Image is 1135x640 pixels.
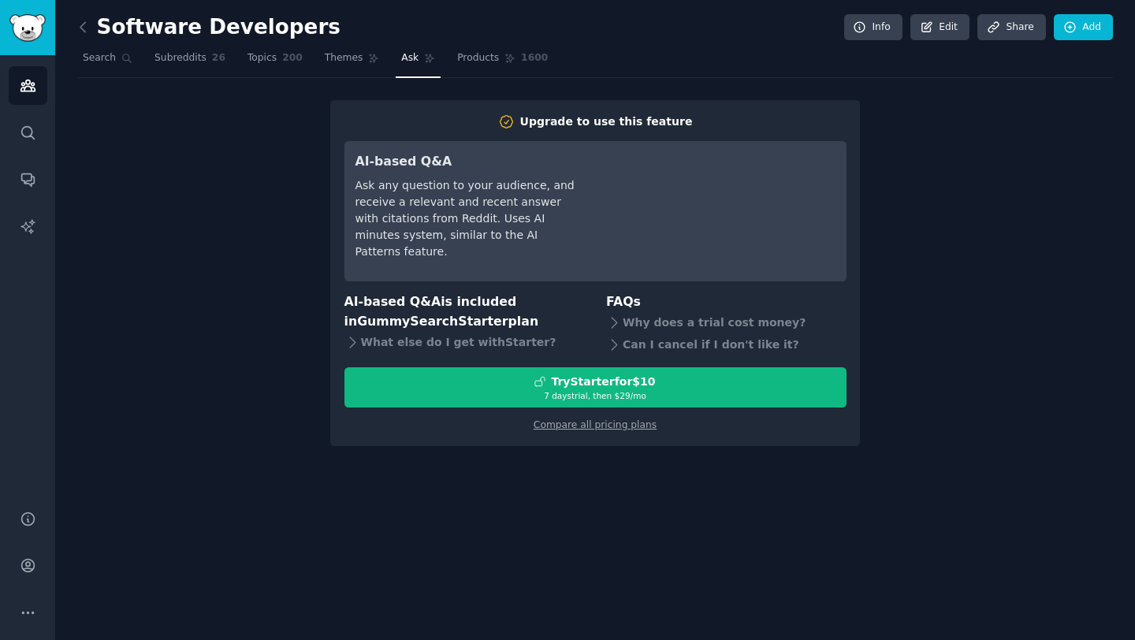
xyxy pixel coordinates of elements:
[551,374,655,390] div: Try Starter for $10
[606,334,847,356] div: Can I cancel if I don't like it?
[396,46,441,78] a: Ask
[154,51,207,65] span: Subreddits
[212,51,225,65] span: 26
[355,152,577,172] h3: AI-based Q&A
[606,292,847,312] h3: FAQs
[534,419,657,430] a: Compare all pricing plans
[344,367,847,407] button: TryStarterfor$107 daystrial, then $29/mo
[910,14,969,41] a: Edit
[357,314,508,329] span: GummySearch Starter
[457,51,499,65] span: Products
[521,51,548,65] span: 1600
[452,46,553,78] a: Products1600
[282,51,303,65] span: 200
[520,113,693,130] div: Upgrade to use this feature
[242,46,308,78] a: Topics200
[9,14,46,42] img: GummySearch logo
[77,46,138,78] a: Search
[247,51,277,65] span: Topics
[149,46,231,78] a: Subreddits26
[606,312,847,334] div: Why does a trial cost money?
[345,390,846,401] div: 7 days trial, then $ 29 /mo
[401,51,419,65] span: Ask
[344,331,585,353] div: What else do I get with Starter ?
[83,51,116,65] span: Search
[355,177,577,260] div: Ask any question to your audience, and receive a relevant and recent answer with citations from R...
[344,292,585,331] h3: AI-based Q&A is included in plan
[1054,14,1113,41] a: Add
[977,14,1045,41] a: Share
[325,51,363,65] span: Themes
[77,15,340,40] h2: Software Developers
[844,14,902,41] a: Info
[319,46,385,78] a: Themes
